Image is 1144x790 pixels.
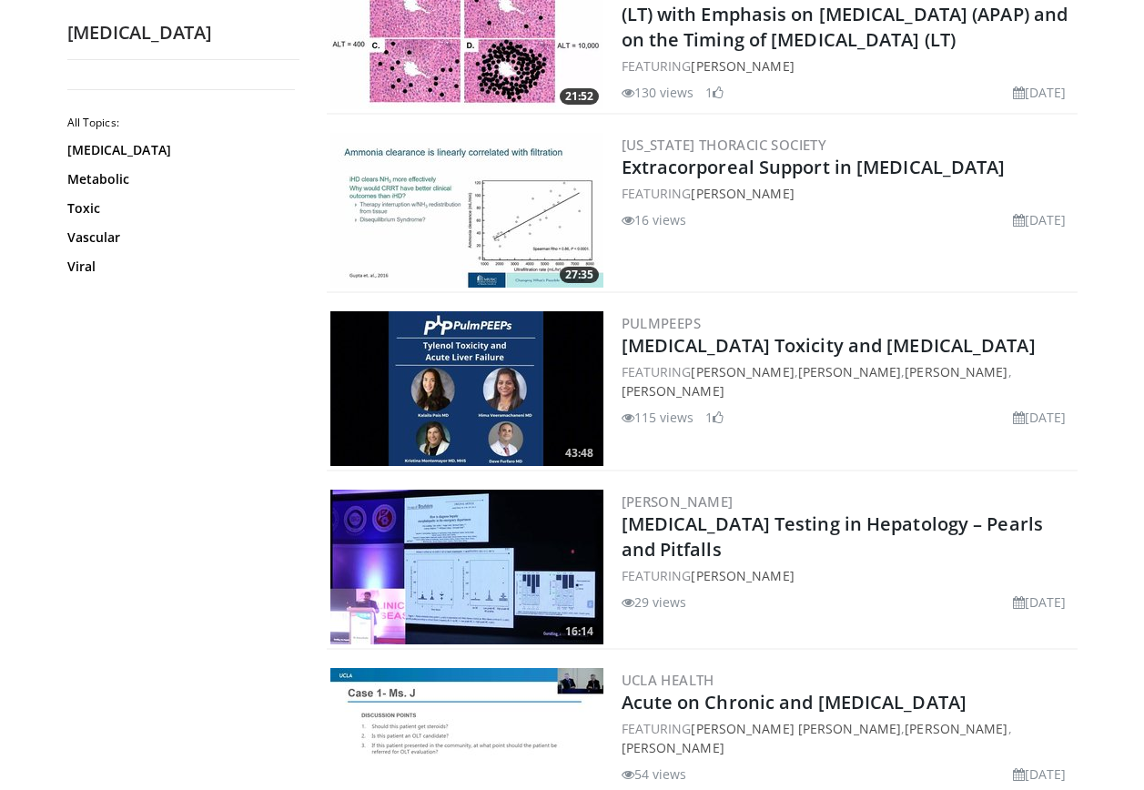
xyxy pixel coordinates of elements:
li: 1 [705,408,724,427]
a: [PERSON_NAME] [691,567,794,584]
li: [DATE] [1013,83,1067,102]
a: [PERSON_NAME] [691,185,794,202]
li: 16 views [622,210,687,229]
span: 21:52 [560,88,599,105]
a: [PERSON_NAME] [905,720,1007,737]
span: 16:14 [560,623,599,640]
div: FEATURING [622,566,1074,585]
a: Metabolic [67,170,290,188]
a: [MEDICAL_DATA] [67,141,290,159]
li: [DATE] [1013,210,1067,229]
a: [PERSON_NAME] [798,363,901,380]
li: 1 [705,83,724,102]
li: 115 views [622,408,694,427]
li: [DATE] [1013,765,1067,784]
a: [PERSON_NAME] [905,363,1007,380]
li: 130 views [622,83,694,102]
img: 4b7af8b0-4212-48c0-aba5-8a75dbafb017.300x170_q85_crop-smart_upscale.jpg [330,490,603,644]
span: 27:35 [560,267,599,283]
div: FEATURING , , [622,719,1074,757]
div: FEATURING , , , [622,362,1074,400]
a: Acute on Chronic and [MEDICAL_DATA] [622,690,967,714]
a: 43:48 [330,311,603,466]
h2: All Topics: [67,116,295,130]
a: Vascular [67,228,290,247]
div: FEATURING [622,56,1074,76]
a: Viral [67,258,290,276]
a: 27:35 [330,133,603,288]
a: [PERSON_NAME] [691,363,794,380]
li: 29 views [622,592,687,612]
a: [PERSON_NAME] [622,739,724,756]
a: 16:14 [330,490,603,644]
img: 0f45d782-b879-4f7d-9b49-937385ab05ec.300x170_q85_crop-smart_upscale.jpg [330,311,603,466]
li: 54 views [622,765,687,784]
li: [DATE] [1013,592,1067,612]
a: [PERSON_NAME] [622,492,734,511]
a: [PERSON_NAME] [622,382,724,400]
a: [PERSON_NAME] [PERSON_NAME] [691,720,901,737]
a: UCLA Health [622,671,714,689]
img: ce74f41d-7ace-4a3e-b3a8-ea05d2c98c9b.300x170_q85_crop-smart_upscale.jpg [330,133,603,288]
a: Toxic [67,199,290,218]
a: [MEDICAL_DATA] Testing in Hepatology – Pearls and Pitfalls [622,511,1044,562]
a: PulmPEEPs [622,314,702,332]
a: Extracorporeal Support in [MEDICAL_DATA] [622,155,1006,179]
a: [US_STATE] Thoracic Society [622,136,827,154]
div: FEATURING [622,184,1074,203]
h2: [MEDICAL_DATA] [67,21,299,45]
a: [PERSON_NAME] [691,57,794,75]
span: 43:48 [560,445,599,461]
li: [DATE] [1013,408,1067,427]
a: [MEDICAL_DATA] Toxicity and [MEDICAL_DATA] [622,333,1036,358]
